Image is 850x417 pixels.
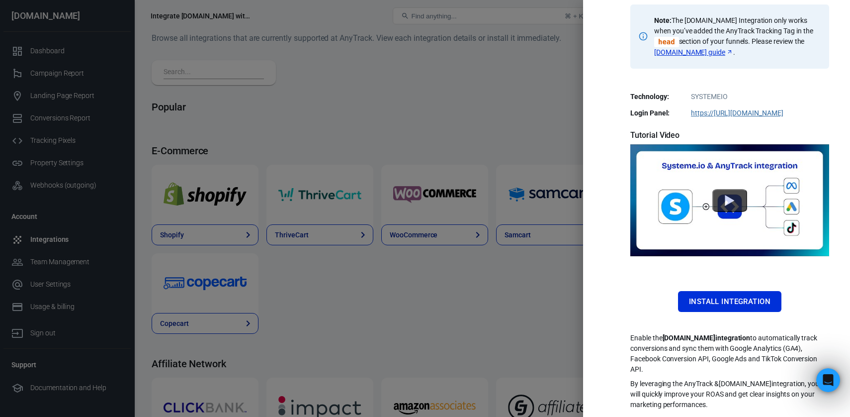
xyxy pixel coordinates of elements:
p: Enable the to automatically track conversions and sync them with Google Analytics (GA4), Facebook... [630,333,829,375]
h5: Tutorial Video [630,130,829,140]
dt: Technology: [630,92,680,102]
dt: Login Panel: [630,108,680,118]
p: By leveraging the AnyTrack & [DOMAIN_NAME] integration, you will quickly improve your ROAS and ge... [630,379,829,410]
dd: SYSTEMEIO [636,92,823,102]
a: https://[URL][DOMAIN_NAME] [691,109,783,117]
strong: [DOMAIN_NAME] integration [663,334,751,342]
button: Install Integration [678,291,781,312]
iframe: Intercom live chat [816,368,840,392]
button: Watch Systeme.io Tutorial [712,189,747,211]
a: [DOMAIN_NAME] guide [654,47,733,58]
strong: Note: [654,16,672,24]
code: Click to copy [654,37,679,47]
p: The [DOMAIN_NAME] Integration only works when you’ve added the AnyTrack Tracking Tag in the secti... [654,15,821,58]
